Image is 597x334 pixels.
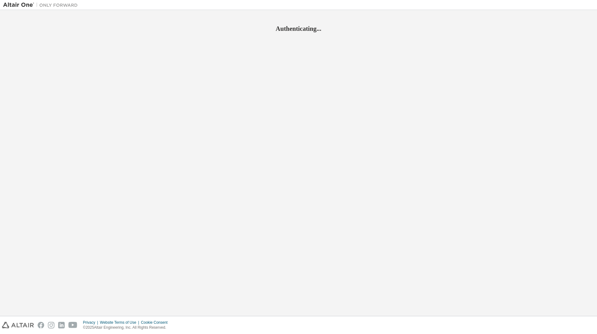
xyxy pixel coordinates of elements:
img: Altair One [3,2,81,8]
div: Privacy [83,320,100,325]
img: facebook.svg [38,322,44,328]
h2: Authenticating... [3,25,594,33]
img: linkedin.svg [58,322,65,328]
p: © 2025 Altair Engineering, Inc. All Rights Reserved. [83,325,171,330]
div: Website Terms of Use [100,320,141,325]
img: instagram.svg [48,322,54,328]
img: youtube.svg [68,322,77,328]
img: altair_logo.svg [2,322,34,328]
div: Cookie Consent [141,320,171,325]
